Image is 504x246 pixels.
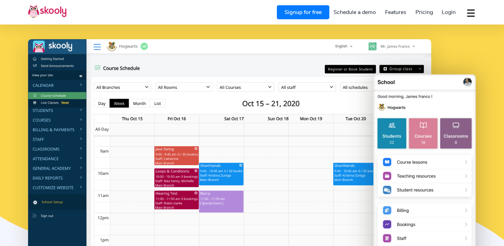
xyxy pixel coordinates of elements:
span: Login [442,8,456,16]
a: Signup for free [277,5,329,19]
a: Features [380,7,411,18]
img: Skooly [28,5,66,18]
a: Schedule a demo [329,7,381,18]
span: Pricing [415,8,433,16]
a: Pricing [411,7,437,18]
a: Login [437,7,460,18]
button: dropdown menu [466,5,476,21]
